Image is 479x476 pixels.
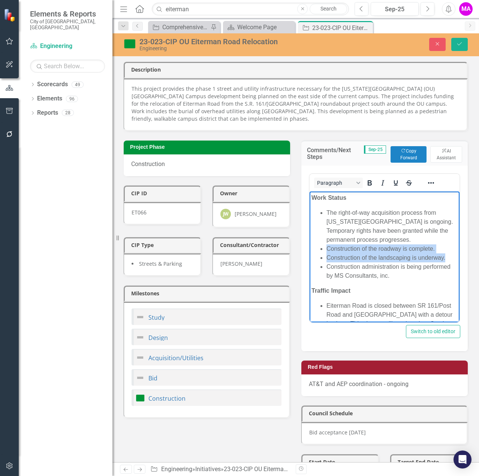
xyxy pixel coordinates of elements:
h3: Project Phase [130,144,286,150]
img: Not Defined [136,353,145,362]
img: On Target [124,38,136,50]
div: 28 [62,110,74,116]
p: This project provides the phase 1 street and utility infrastructure necessary for the [US_STATE][... [132,85,459,123]
h3: Milestones [131,290,285,296]
a: Comprehensive Active CIP [150,22,209,32]
div: 23-023-CIP OU Eiterman Road Relocation [139,37,311,46]
span: Paragraph [317,180,354,186]
img: Not Defined [136,313,145,322]
button: Underline [389,178,402,188]
a: Welcome Page [225,22,293,32]
h3: Red Flags [308,364,464,370]
img: Not Defined [136,333,145,342]
button: Italic [376,178,389,188]
img: Not Defined [136,373,145,382]
a: Design [148,334,168,342]
span: Construction [131,160,165,168]
h3: Description [131,67,463,72]
h3: Comments/Next Steps [307,147,364,160]
h3: Start Date [309,459,374,465]
a: Reports [37,109,58,117]
button: AI Assistant [430,146,462,163]
img: On Target [136,394,145,403]
button: Reveal or hide additional toolbar items [425,178,437,188]
span: Streets & Parking [139,260,182,267]
span: [PERSON_NAME] [220,260,262,267]
small: City of [GEOGRAPHIC_DATA], [GEOGRAPHIC_DATA] [30,18,105,31]
span: ET066 [132,209,147,216]
button: MA [459,2,473,16]
button: Sep-25 [371,2,419,16]
h3: CIP ID [131,190,196,196]
h3: Council Schedule [309,410,463,416]
div: Engineering [139,46,311,51]
button: Bold [363,178,376,188]
h3: Consultant/Contractor [220,242,285,248]
button: Block Paragraph [314,178,363,188]
div: Welcome Page [237,22,293,32]
img: ClearPoint Strategy [4,9,17,22]
div: 23-023-CIP OU Eiterman Road Relocation [312,23,371,33]
a: Engineering [161,466,192,473]
div: Open Intercom Messenger [454,451,472,469]
button: Copy Forward [391,146,426,163]
a: Acquisition/Utilities [148,354,204,362]
span: Elements & Reports [30,9,105,18]
li: Eiterman Road is closed between SR 161/Post Road and [GEOGRAPHIC_DATA] with a detour in place. Th... [17,110,148,191]
p: AT&T and AEP coordination - ongoing [309,380,460,389]
iframe: Rich Text Area [310,192,460,322]
h3: Owner [220,190,285,196]
div: 49 [72,81,84,88]
a: Initiatives [195,466,221,473]
a: Search [310,4,347,14]
div: » » [150,465,290,474]
a: Engineering [30,42,105,51]
a: Scorecards [37,80,68,89]
p: Bid acceptance [DATE] [309,429,459,436]
input: Search Below... [30,60,105,73]
div: 96 [66,96,78,102]
div: Sep-25 [373,5,416,14]
div: 23-023-CIP OU Eiterman Road Relocation [224,466,332,473]
button: Switch to old editor [406,325,460,338]
a: Study [148,313,165,322]
a: Construction [148,394,186,403]
span: Sep-25 [364,145,386,154]
h3: Target End Date [398,459,463,465]
a: Bid [148,374,157,382]
h3: CIP Type [131,242,196,248]
input: Search ClearPoint... [152,3,349,16]
div: JW [220,209,231,219]
div: [PERSON_NAME] [235,210,277,218]
div: Comprehensive Active CIP [162,22,209,32]
button: Strikethrough [403,178,415,188]
a: Elements [37,94,62,103]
